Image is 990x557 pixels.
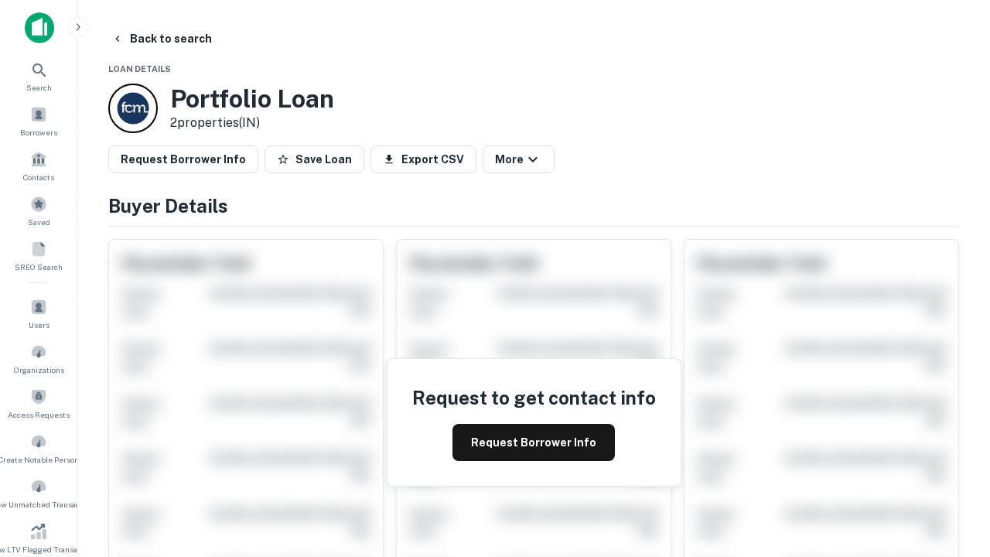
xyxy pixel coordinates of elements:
[170,84,334,114] h3: Portfolio Loan
[370,145,476,173] button: Export CSV
[5,234,73,276] a: SREO Search
[5,472,73,514] a: Review Unmatched Transactions
[5,145,73,186] a: Contacts
[23,171,54,183] span: Contacts
[5,190,73,231] a: Saved
[108,145,258,173] button: Request Borrower Info
[452,424,615,461] button: Request Borrower Info
[412,384,656,412] h4: Request to get contact info
[5,427,73,469] a: Create Notable Person
[26,81,52,94] span: Search
[5,382,73,424] a: Access Requests
[108,192,959,220] h4: Buyer Details
[105,25,218,53] button: Back to search
[14,364,64,376] span: Organizations
[913,433,990,507] iframe: Chat Widget
[15,261,63,273] span: SREO Search
[28,216,50,228] span: Saved
[108,64,171,73] span: Loan Details
[265,145,364,173] button: Save Loan
[5,292,73,334] a: Users
[170,114,334,132] p: 2 properties (IN)
[20,126,57,138] span: Borrowers
[8,408,70,421] span: Access Requests
[25,12,54,43] img: capitalize-icon.png
[5,55,73,97] a: Search
[483,145,555,173] button: More
[5,100,73,142] a: Borrowers
[5,337,73,379] a: Organizations
[29,319,49,331] span: Users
